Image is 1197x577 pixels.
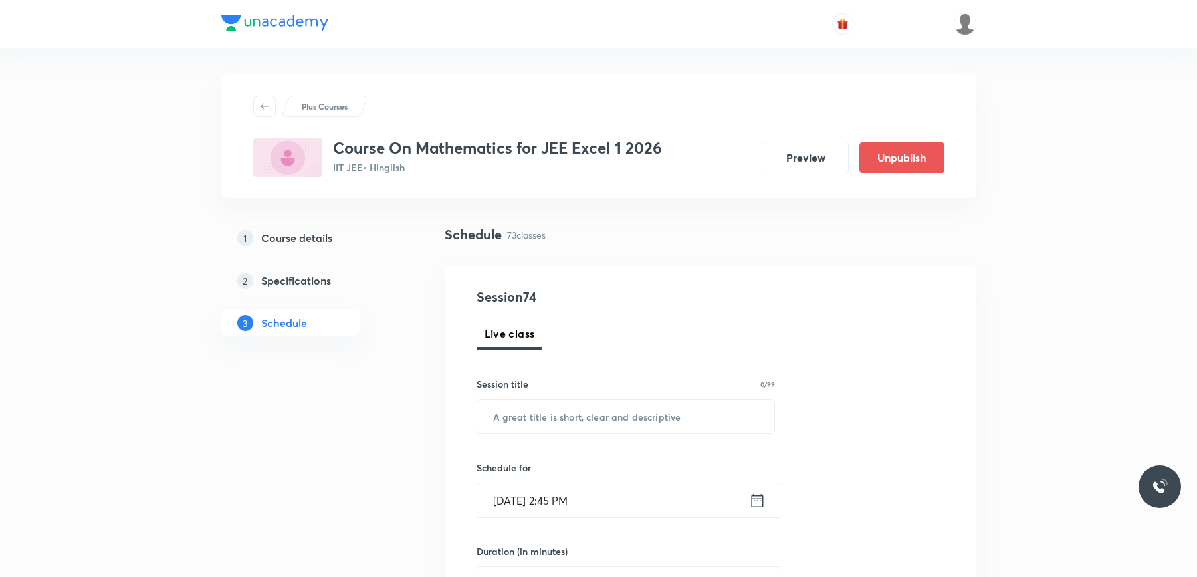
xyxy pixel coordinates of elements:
h6: Session title [477,377,528,391]
input: A great title is short, clear and descriptive [477,400,775,433]
img: A7345449-2697-4D89-92D3-3842518D9DEE_plus.png [253,138,322,177]
h5: Schedule [261,315,307,331]
p: 3 [237,315,253,331]
p: Plus Courses [302,100,348,112]
a: 1Course details [221,225,402,251]
img: Company Logo [221,15,328,31]
h3: Course On Mathematics for JEE Excel 1 2026 [333,138,662,158]
button: avatar [832,13,853,35]
p: 73 classes [507,228,546,242]
img: Shubham K Singh [954,13,976,35]
h5: Course details [261,230,332,246]
p: 2 [237,273,253,288]
p: 1 [237,230,253,246]
button: Preview [764,142,849,173]
h5: Specifications [261,273,331,288]
h4: Session 74 [477,287,719,307]
img: avatar [837,18,849,30]
h6: Schedule for [477,461,776,475]
h6: Duration (in minutes) [477,544,568,558]
a: 2Specifications [221,267,402,294]
button: Unpublish [859,142,944,173]
span: Live class [485,326,535,342]
p: IIT JEE • Hinglish [333,160,662,174]
h4: Schedule [445,225,502,245]
a: Company Logo [221,15,328,34]
p: 0/99 [760,381,775,388]
img: ttu [1152,479,1168,495]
